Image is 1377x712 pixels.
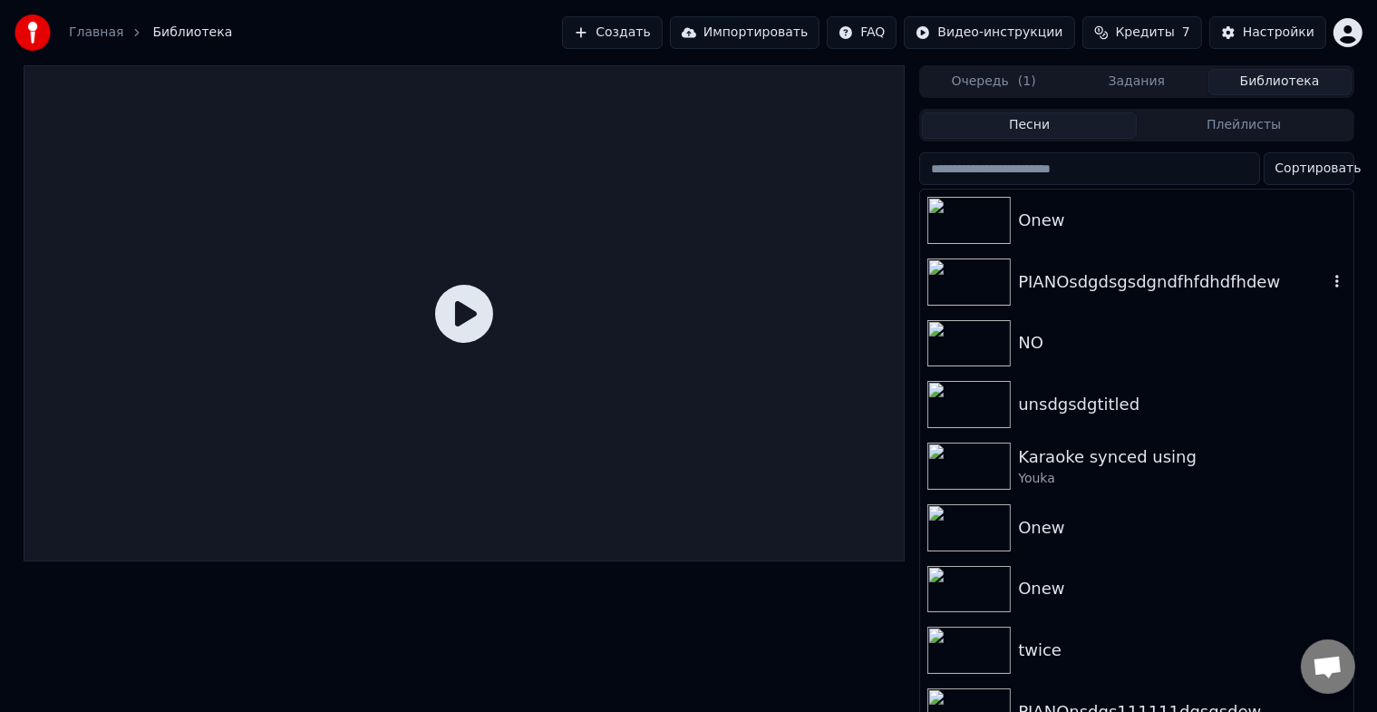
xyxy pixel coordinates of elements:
button: Создать [562,16,662,49]
div: Onew [1018,576,1345,601]
span: Библиотека [152,24,232,42]
span: Кредиты [1116,24,1175,42]
div: Youka [1018,470,1345,488]
button: Задания [1065,69,1208,95]
button: Библиотека [1208,69,1352,95]
div: NO [1018,330,1345,356]
span: ( 1 ) [1018,73,1036,91]
button: Настройки [1209,16,1326,49]
div: Karaoke synced using [1018,444,1345,470]
div: Onew [1018,515,1345,541]
span: 7 [1182,24,1190,42]
div: PIANOsdgdsgsdgndfhfdhdfhdew [1018,269,1327,295]
a: Главная [69,24,123,42]
button: Плейлисты [1137,112,1352,139]
div: Настройки [1243,24,1314,42]
button: Кредиты7 [1082,16,1202,49]
div: unsdgsdgtitled [1018,392,1345,417]
button: Песни [922,112,1137,139]
button: Видео-инструкции [904,16,1074,49]
button: Импортировать [670,16,820,49]
div: Onew [1018,208,1345,233]
img: youka [15,15,51,51]
div: twice [1018,638,1345,663]
button: FAQ [827,16,897,49]
span: Сортировать [1275,160,1362,178]
a: Открытый чат [1301,639,1355,694]
nav: breadcrumb [69,24,232,42]
button: Очередь [922,69,1065,95]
